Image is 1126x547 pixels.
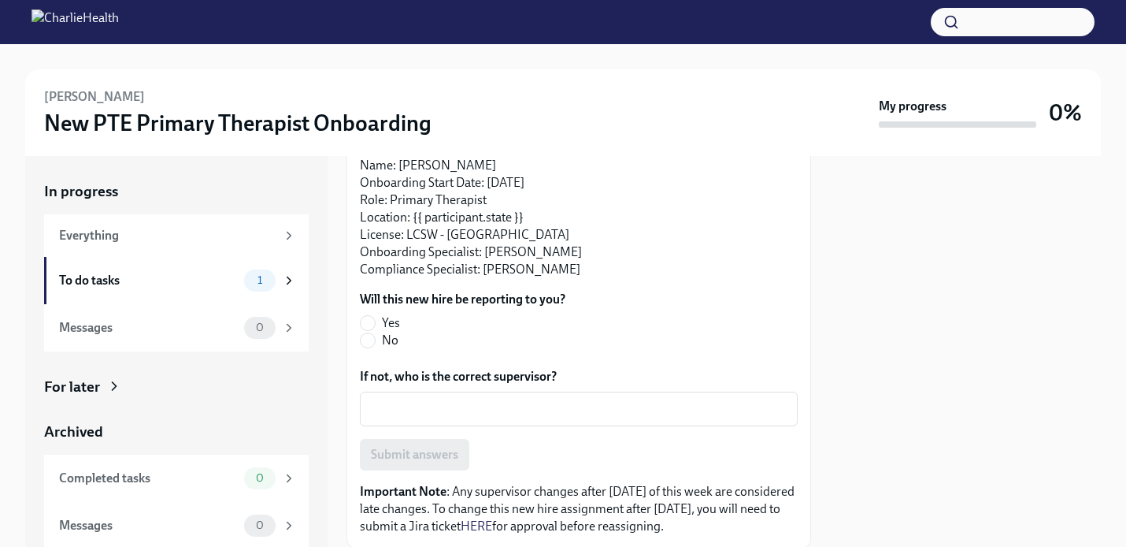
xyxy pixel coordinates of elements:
a: To do tasks1 [44,257,309,304]
strong: Important Note [360,484,446,499]
a: HERE [461,519,492,534]
span: 0 [246,322,273,333]
a: Completed tasks0 [44,455,309,502]
a: In progress [44,181,309,202]
div: Messages [59,517,238,534]
span: 0 [246,519,273,531]
h6: [PERSON_NAME] [44,88,145,106]
a: Everything [44,214,309,257]
div: To do tasks [59,272,238,289]
p: : Any supervisor changes after [DATE] of this week are considered late changes. To change this ne... [360,483,798,535]
span: No [382,332,398,349]
img: CharlieHealth [31,9,119,35]
span: Yes [382,314,400,332]
label: If not, who is the correct supervisor? [360,368,798,385]
span: 0 [246,472,273,484]
h3: New PTE Primary Therapist Onboarding [44,109,432,137]
strong: My progress [879,98,946,115]
a: Messages0 [44,304,309,352]
div: For later [44,377,100,397]
label: Will this new hire be reporting to you? [360,291,565,308]
div: Everything [59,227,276,244]
div: Completed tasks [59,470,238,487]
h3: 0% [1049,99,1082,127]
p: Name: [PERSON_NAME] Onboarding Start Date: [DATE] Role: Primary Therapist Location: {{ participan... [360,157,798,278]
a: For later [44,377,309,397]
span: 1 [248,274,272,286]
div: Messages [59,319,238,337]
a: Archived [44,422,309,442]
